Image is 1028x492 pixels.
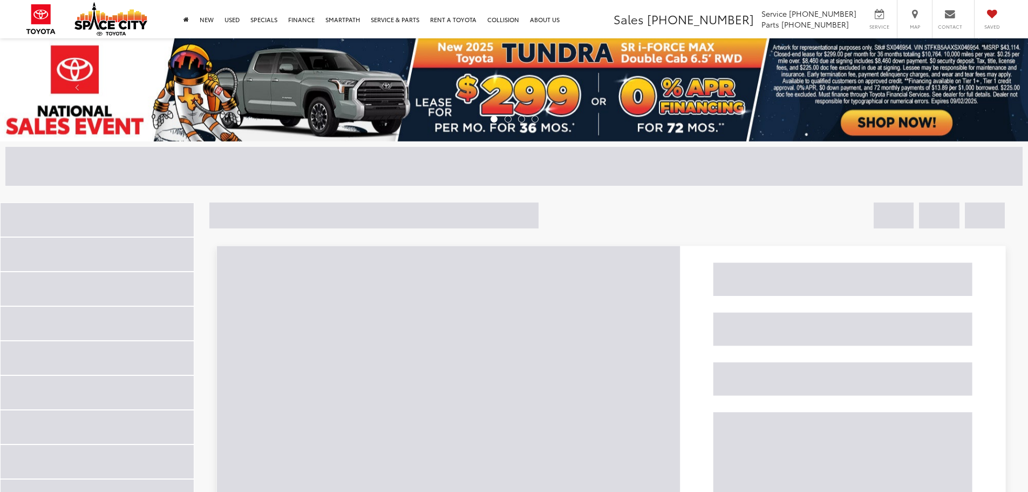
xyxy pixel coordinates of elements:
[647,10,754,28] span: [PHONE_NUMBER]
[761,8,787,19] span: Service
[761,19,779,30] span: Parts
[980,23,1004,30] span: Saved
[903,23,927,30] span: Map
[789,8,856,19] span: [PHONE_NUMBER]
[781,19,849,30] span: [PHONE_NUMBER]
[614,10,644,28] span: Sales
[938,23,962,30] span: Contact
[867,23,891,30] span: Service
[74,2,147,36] img: Space City Toyota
